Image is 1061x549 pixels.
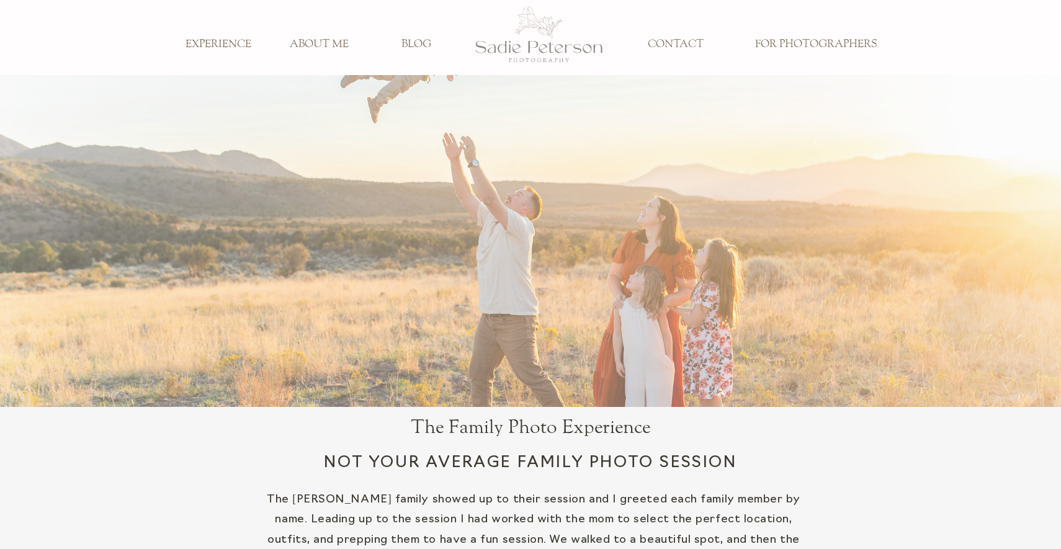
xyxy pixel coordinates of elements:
a: CONTACT [635,38,717,51]
a: EXPERIENCE [177,38,259,51]
a: ABOUT ME [278,38,360,51]
a: BLOG [375,38,457,51]
a: FOR PHOTOGRAPHERS [746,38,885,51]
h1: The Family Photo Experience [318,416,743,441]
h2: Not your average family photo session [192,451,869,487]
